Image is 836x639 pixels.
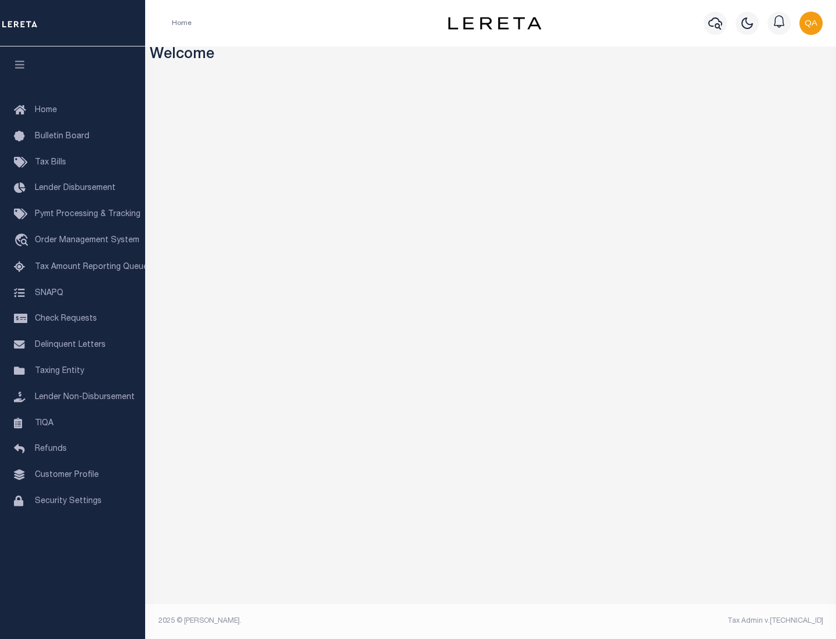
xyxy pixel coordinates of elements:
img: svg+xml;base64,PHN2ZyB4bWxucz0iaHR0cDovL3d3dy53My5vcmcvMjAwMC9zdmciIHBvaW50ZXItZXZlbnRzPSJub25lIi... [799,12,823,35]
span: Lender Non-Disbursement [35,393,135,401]
span: Taxing Entity [35,367,84,375]
img: logo-dark.svg [448,17,541,30]
span: SNAPQ [35,289,63,297]
span: Check Requests [35,315,97,323]
i: travel_explore [14,234,33,249]
span: Delinquent Letters [35,341,106,349]
span: Home [35,106,57,114]
h3: Welcome [150,46,832,64]
span: Security Settings [35,497,102,505]
span: Lender Disbursement [35,184,116,192]
span: Tax Bills [35,159,66,167]
span: Order Management System [35,236,139,245]
span: Tax Amount Reporting Queue [35,263,148,271]
span: Refunds [35,445,67,453]
li: Home [172,18,192,28]
div: Tax Admin v.[TECHNICAL_ID] [499,616,823,626]
div: 2025 © [PERSON_NAME]. [150,616,491,626]
span: Pymt Processing & Tracking [35,210,140,218]
span: Bulletin Board [35,132,89,141]
span: Customer Profile [35,471,99,479]
span: TIQA [35,419,53,427]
